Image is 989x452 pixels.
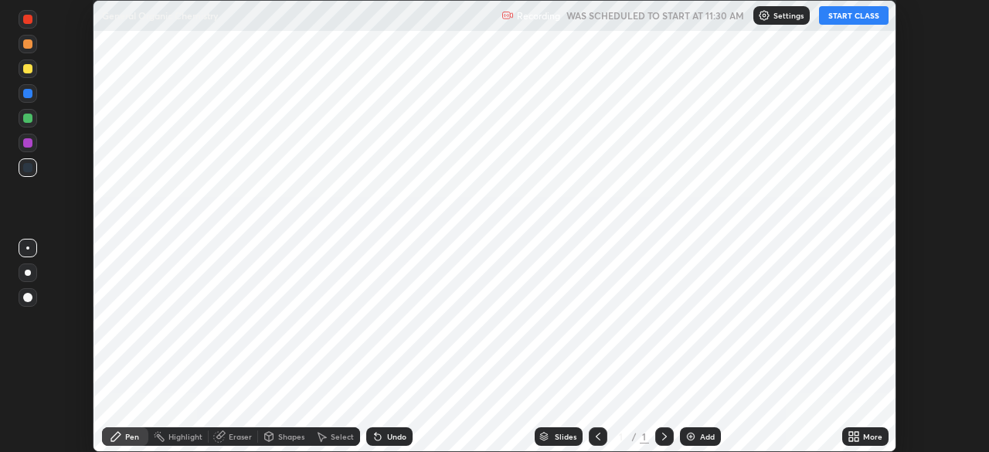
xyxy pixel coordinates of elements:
h5: WAS SCHEDULED TO START AT 11:30 AM [566,8,744,22]
div: Pen [125,433,139,440]
p: General Organic Chemistry [102,9,218,22]
p: Recording [517,10,560,22]
button: START CLASS [819,6,889,25]
p: Settings [773,12,804,19]
div: More [863,433,882,440]
img: class-settings-icons [758,9,770,22]
div: 1 [613,432,629,441]
div: Slides [555,433,576,440]
img: recording.375f2c34.svg [501,9,514,22]
img: add-slide-button [685,430,697,443]
div: Add [700,433,715,440]
div: Eraser [229,433,252,440]
div: Shapes [278,433,304,440]
div: Select [331,433,354,440]
div: / [632,432,637,441]
div: Undo [387,433,406,440]
div: 1 [640,430,649,444]
div: Highlight [168,433,202,440]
